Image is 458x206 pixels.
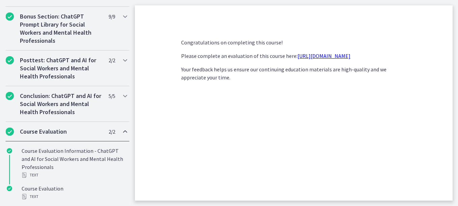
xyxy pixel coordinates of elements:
[20,56,102,80] h2: Posttest: ChatGPT and AI for Social Workers and Mental Health Professionals
[6,128,14,136] i: Completed
[6,56,14,64] i: Completed
[109,12,115,21] span: 9 / 9
[181,52,406,60] p: Please complete an evaluation of this course here:
[7,148,12,153] i: Completed
[20,12,102,45] h2: Bonus Section: ChatGPT Prompt Library for Social Workers and Mental Health Professionals
[22,171,127,179] div: Text
[297,53,350,59] a: [URL][DOMAIN_NAME]
[22,184,127,201] div: Course Evaluation
[181,65,406,81] p: Your feedback helps us ensure our continuing education materials are high-quality and we apprecia...
[22,193,127,201] div: Text
[7,186,12,191] i: Completed
[6,92,14,100] i: Completed
[6,12,14,21] i: Completed
[181,38,406,46] p: Congratulations on completing this course!
[109,92,115,100] span: 5 / 5
[20,128,102,136] h2: Course Evaluation
[20,92,102,116] h2: Conclusion: ChatGPT and AI for Social Workers and Mental Health Professionals
[109,128,115,136] span: 2 / 2
[22,147,127,179] div: Course Evaluation Information - ChatGPT and AI for Social Workers and Mental Health Professionals
[109,56,115,64] span: 2 / 2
